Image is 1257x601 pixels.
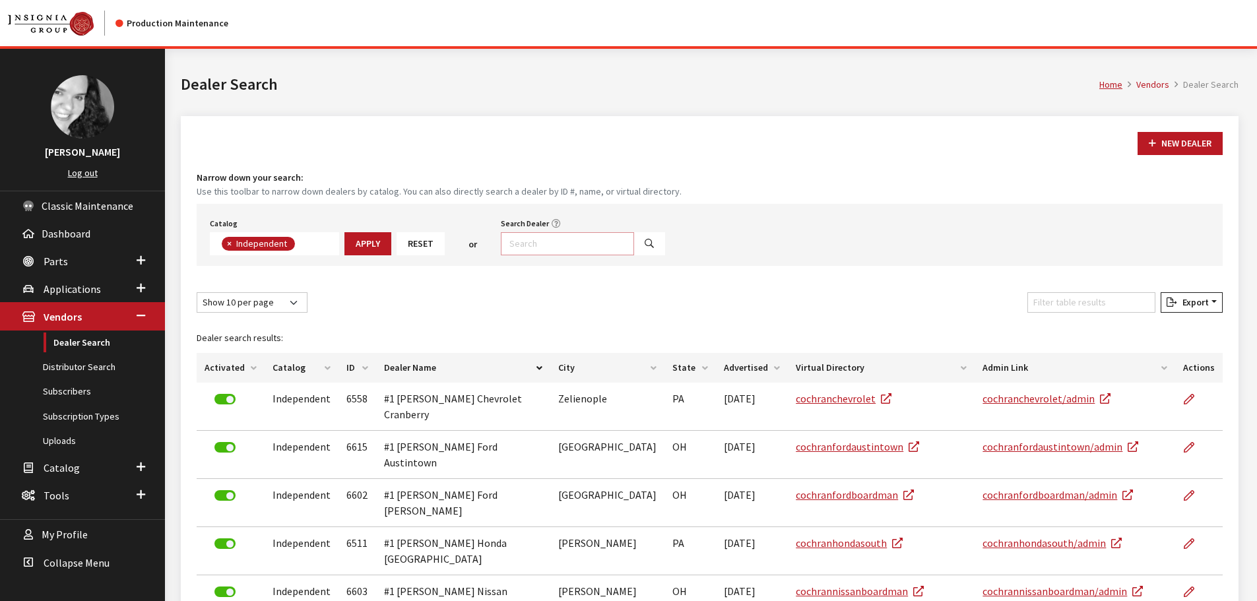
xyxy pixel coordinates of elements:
[265,383,338,431] td: Independent
[664,383,715,431] td: PA
[338,479,375,527] td: 6602
[796,488,914,501] a: cochranfordboardman
[550,527,665,575] td: [PERSON_NAME]
[983,440,1138,453] a: cochranfordaustintown/admin
[197,185,1223,199] small: Use this toolbar to narrow down dealers by catalog. You can also directly search a dealer by ID #...
[181,73,1099,96] h1: Dealer Search
[338,431,375,479] td: 6615
[983,392,1111,405] a: cochranchevrolet/admin
[376,527,550,575] td: #1 [PERSON_NAME] Honda [GEOGRAPHIC_DATA]
[1183,431,1206,464] a: Edit Dealer
[716,431,788,479] td: [DATE]
[1169,78,1239,92] li: Dealer Search
[983,488,1133,501] a: cochranfordboardman/admin
[397,232,445,255] button: Reset
[197,323,1223,353] caption: Dealer search results:
[1161,292,1223,313] button: Export
[344,232,391,255] button: Apply
[376,353,550,383] th: Dealer Name: activate to sort column descending
[716,527,788,575] td: [DATE]
[197,171,1223,185] h4: Narrow down your search:
[1183,527,1206,560] a: Edit Dealer
[44,461,80,474] span: Catalog
[796,440,919,453] a: cochranfordaustintown
[716,383,788,431] td: [DATE]
[115,16,228,30] div: Production Maintenance
[501,232,634,255] input: Search
[42,528,88,542] span: My Profile
[550,431,665,479] td: [GEOGRAPHIC_DATA]
[42,227,90,240] span: Dashboard
[214,490,236,501] label: Deactivate Dealer
[298,239,306,251] textarea: Search
[44,489,69,502] span: Tools
[788,353,975,383] th: Virtual Directory: activate to sort column ascending
[51,75,114,139] img: Khrystal Dorton
[1138,132,1223,155] button: New Dealer
[227,237,232,249] span: ×
[214,538,236,549] label: Deactivate Dealer
[210,218,238,230] label: Catalog
[222,237,295,251] li: Independent
[44,556,110,569] span: Collapse Menu
[338,353,375,383] th: ID: activate to sort column ascending
[664,431,715,479] td: OH
[1122,78,1169,92] li: Vendors
[550,479,665,527] td: [GEOGRAPHIC_DATA]
[265,353,338,383] th: Catalog: activate to sort column ascending
[1175,353,1223,383] th: Actions
[197,353,265,383] th: Activated: activate to sort column ascending
[796,392,891,405] a: cochranchevrolet
[1099,79,1122,90] a: Home
[338,383,375,431] td: 6558
[1027,292,1155,313] input: Filter table results
[1177,296,1209,308] span: Export
[501,218,549,230] label: Search Dealer
[222,237,235,251] button: Remove item
[716,479,788,527] td: [DATE]
[265,431,338,479] td: Independent
[468,237,477,251] span: or
[550,383,665,431] td: Zelienople
[376,383,550,431] td: #1 [PERSON_NAME] Chevrolet Cranberry
[664,527,715,575] td: PA
[664,353,715,383] th: State: activate to sort column ascending
[214,586,236,597] label: Deactivate Dealer
[44,311,82,324] span: Vendors
[983,536,1122,550] a: cochranhondasouth/admin
[1183,383,1206,416] a: Edit Dealer
[8,11,115,36] a: Insignia Group logo
[214,394,236,404] label: Deactivate Dealer
[338,527,375,575] td: 6511
[210,232,339,255] span: Select
[42,199,133,212] span: Classic Maintenance
[376,479,550,527] td: #1 [PERSON_NAME] Ford [PERSON_NAME]
[8,12,94,36] img: Catalog Maintenance
[716,353,788,383] th: Advertised: activate to sort column ascending
[235,237,290,249] span: Independent
[983,585,1143,598] a: cochrannissanboardman/admin
[975,353,1175,383] th: Admin Link: activate to sort column ascending
[265,527,338,575] td: Independent
[13,144,152,160] h3: [PERSON_NAME]
[796,536,903,550] a: cochranhondasouth
[44,282,101,296] span: Applications
[68,167,98,179] a: Log out
[664,479,715,527] td: OH
[376,431,550,479] td: #1 [PERSON_NAME] Ford Austintown
[265,479,338,527] td: Independent
[550,353,665,383] th: City: activate to sort column ascending
[44,255,68,268] span: Parts
[1183,479,1206,512] a: Edit Dealer
[633,232,665,255] button: Search
[214,442,236,453] label: Deactivate Dealer
[796,585,924,598] a: cochrannissanboardman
